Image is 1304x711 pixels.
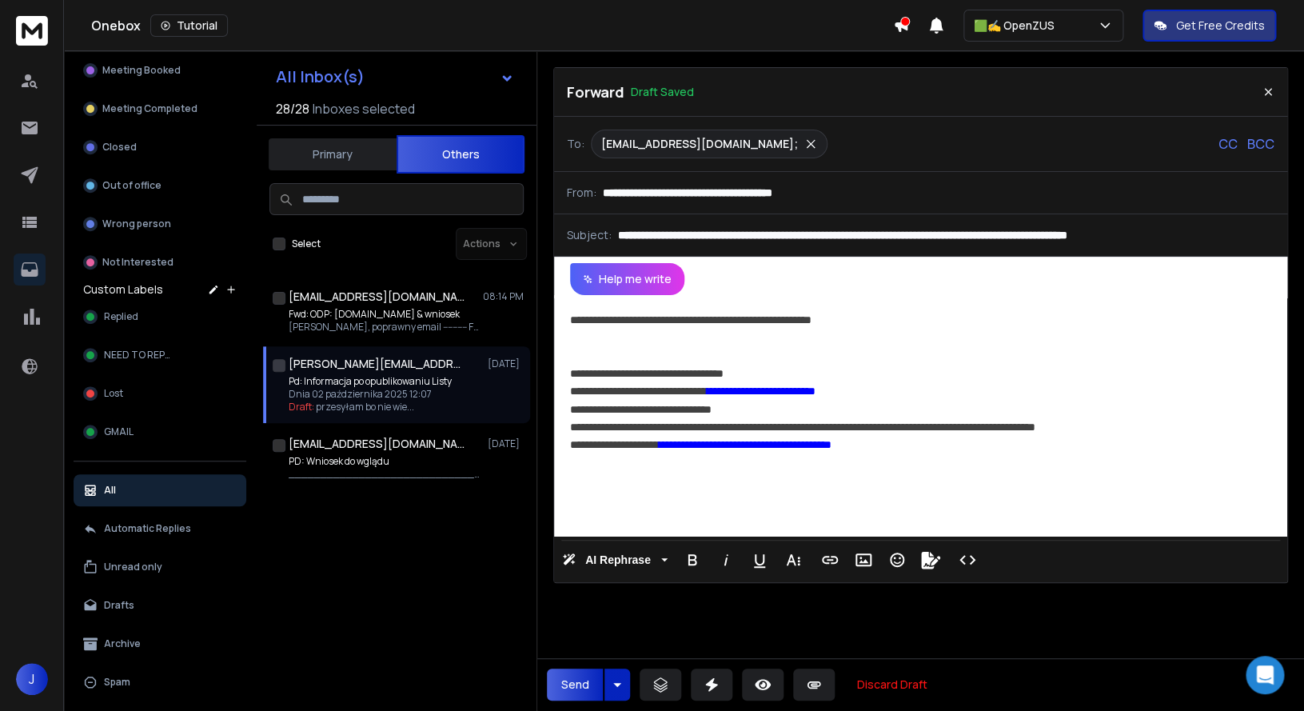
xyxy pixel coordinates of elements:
[289,455,481,468] p: PD: Wniosek do wglądu
[567,81,624,103] p: Forward
[263,61,527,93] button: All Inbox(s)
[582,553,654,567] span: AI Rephrase
[74,93,246,125] button: Meeting Completed
[104,484,116,497] p: All
[397,135,524,174] button: Others
[744,544,775,576] button: Underline (⌘U)
[313,99,415,118] h3: Inboxes selected
[547,669,603,701] button: Send
[74,666,246,698] button: Spam
[570,263,684,295] button: Help me write
[289,436,465,452] h1: [EMAIL_ADDRESS][DOMAIN_NAME]
[74,246,246,278] button: Not Interested
[74,208,246,240] button: Wrong person
[289,400,314,413] span: Draft:
[316,400,414,413] span: przesyłam bo nie wie ...
[74,474,246,506] button: All
[102,102,197,115] p: Meeting Completed
[104,349,173,361] span: NEED TO REPLY
[567,136,584,152] p: To:
[1176,18,1265,34] p: Get Free Credits
[104,676,130,689] p: Spam
[16,663,48,695] button: J
[74,170,246,202] button: Out of office
[74,339,246,371] button: NEED TO REPLY
[483,290,524,303] p: 08:14 PM
[104,425,134,438] span: GMAIL
[567,227,612,243] p: Subject:
[102,141,137,154] p: Closed
[74,628,246,660] button: Archive
[711,544,741,576] button: Italic (⌘I)
[289,468,481,481] p: ________________________________ Od: [EMAIL_ADDRESS][DOMAIN_NAME] Wysłane: poniedziałek,
[292,238,321,250] label: Select
[276,99,309,118] span: 28 / 28
[289,308,481,321] p: Fwd: ODP: [DOMAIN_NAME] & wniosek
[74,589,246,621] button: Drafts
[844,669,940,701] button: Discard Draft
[289,321,481,334] p: [PERSON_NAME], poprawny email ---------- Forwarded message
[289,289,465,305] h1: [EMAIL_ADDRESS][DOMAIN_NAME];
[915,544,946,576] button: Signature
[488,437,524,450] p: [DATE]
[815,544,845,576] button: Insert Link (⌘K)
[1247,134,1274,154] p: BCC
[150,14,228,37] button: Tutorial
[104,599,134,612] p: Drafts
[601,136,798,152] p: [EMAIL_ADDRESS][DOMAIN_NAME];
[952,544,983,576] button: Code View
[102,218,171,230] p: Wrong person
[74,551,246,583] button: Unread only
[778,544,808,576] button: More Text
[74,54,246,86] button: Meeting Booked
[102,179,162,192] p: Out of office
[974,18,1061,34] p: 🟩✍️ OpenZUS
[74,513,246,545] button: Automatic Replies
[1142,10,1276,42] button: Get Free Credits
[74,301,246,333] button: Replied
[74,131,246,163] button: Closed
[559,544,671,576] button: AI Rephrase
[1218,134,1238,154] p: CC
[104,637,141,650] p: Archive
[289,375,452,388] p: Pd: Informacja po opublikowaniu Listy
[74,377,246,409] button: Lost
[104,310,138,323] span: Replied
[83,282,163,298] h3: Custom Labels
[276,69,365,85] h1: All Inbox(s)
[631,84,694,100] p: Draft Saved
[289,388,452,401] p: Dnia 02 października 2025 12:07
[289,356,465,372] h1: [PERSON_NAME][EMAIL_ADDRESS][DOMAIN_NAME]
[848,544,879,576] button: Insert Image (⌘P)
[1246,656,1284,694] div: Open Intercom Messenger
[567,185,596,201] p: From:
[104,522,191,535] p: Automatic Replies
[102,256,173,269] p: Not Interested
[488,357,524,370] p: [DATE]
[269,137,397,172] button: Primary
[882,544,912,576] button: Emoticons
[102,64,181,77] p: Meeting Booked
[91,14,893,37] div: Onebox
[104,387,123,400] span: Lost
[104,561,162,573] p: Unread only
[74,416,246,448] button: GMAIL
